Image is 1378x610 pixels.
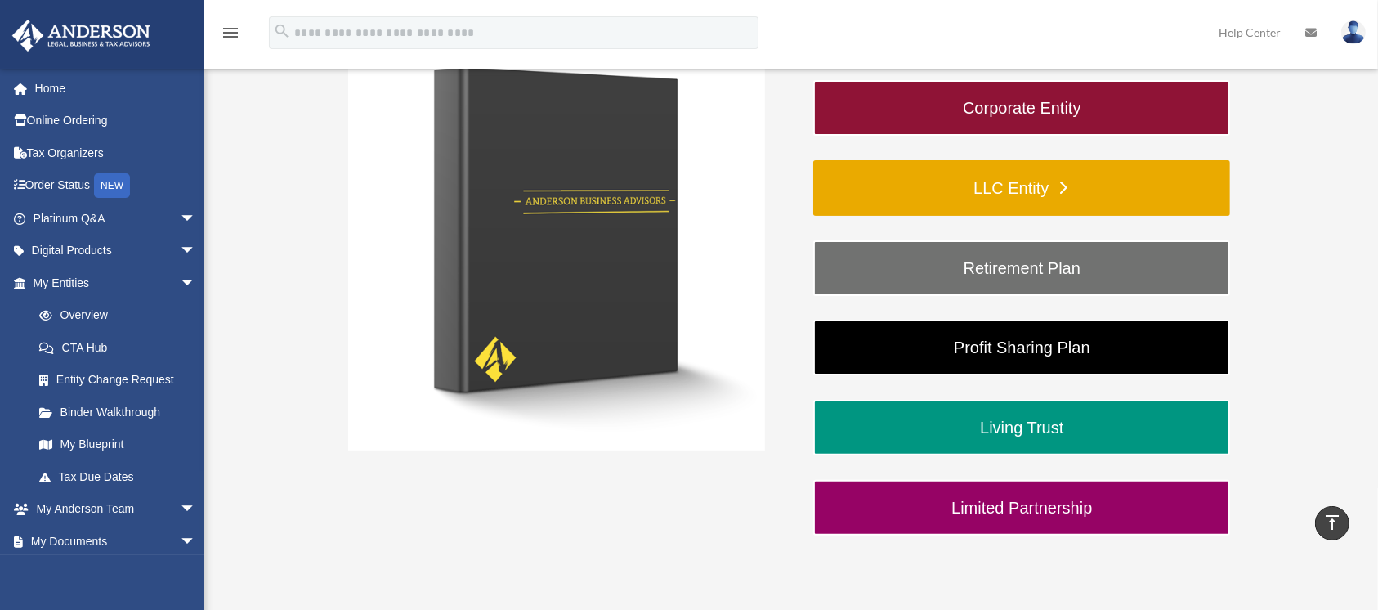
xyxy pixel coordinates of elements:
[23,331,221,364] a: CTA Hub
[11,137,221,169] a: Tax Organizers
[180,267,213,300] span: arrow_drop_down
[813,160,1230,216] a: LLC Entity
[11,72,221,105] a: Home
[7,20,155,52] img: Anderson Advisors Platinum Portal
[180,235,213,268] span: arrow_drop_down
[813,320,1230,375] a: Profit Sharing Plan
[180,493,213,527] span: arrow_drop_down
[23,299,221,332] a: Overview
[1322,513,1342,532] i: vertical_align_top
[221,29,240,43] a: menu
[11,267,221,299] a: My Entitiesarrow_drop_down
[23,460,221,493] a: Tax Due Dates
[11,169,221,203] a: Order StatusNEW
[1341,20,1366,44] img: User Pic
[23,364,221,397] a: Entity Change Request
[1315,506,1349,540] a: vertical_align_top
[11,493,221,526] a: My Anderson Teamarrow_drop_down
[813,400,1230,455] a: Living Trust
[11,525,221,558] a: My Documentsarrow_drop_down
[23,428,221,461] a: My Blueprint
[221,23,240,43] i: menu
[273,22,291,40] i: search
[180,202,213,235] span: arrow_drop_down
[11,202,221,235] a: Platinum Q&Aarrow_drop_down
[180,525,213,558] span: arrow_drop_down
[23,396,213,428] a: Binder Walkthrough
[94,173,130,198] div: NEW
[11,105,221,137] a: Online Ordering
[813,80,1230,136] a: Corporate Entity
[813,240,1230,296] a: Retirement Plan
[813,480,1230,536] a: Limited Partnership
[11,235,221,267] a: Digital Productsarrow_drop_down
